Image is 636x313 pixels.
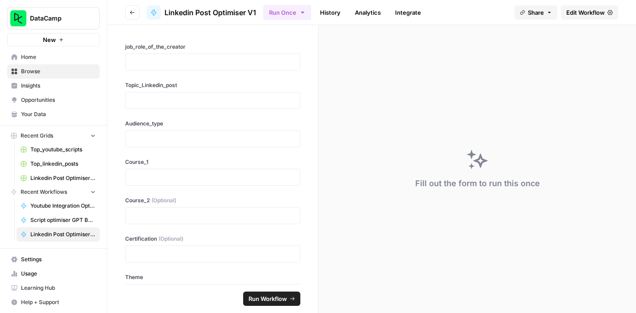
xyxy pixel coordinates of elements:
[17,213,100,227] a: Script optimiser GPT Build V2
[7,50,100,64] a: Home
[17,227,100,242] a: Linkedin Post Optimiser V1
[7,7,100,29] button: Workspace: DataCamp
[7,64,100,79] a: Browse
[125,196,300,204] label: Course_2
[7,267,100,281] a: Usage
[21,270,96,278] span: Usage
[164,7,256,18] span: Linkedin Post Optimiser V1
[21,67,96,75] span: Browse
[125,43,300,51] label: job_role_of_the_creator
[125,273,300,281] label: Theme
[528,8,544,17] span: Share
[21,82,96,90] span: Insights
[514,5,557,20] button: Share
[21,96,96,104] span: Opportunities
[7,93,100,107] a: Opportunities
[17,157,100,171] a: Top_linkedin_posts
[7,107,100,121] a: Your Data
[415,177,540,190] div: Fill out the form to run this once
[17,171,100,185] a: Linkedin Post Optimiser V1 Grid
[30,202,96,210] span: Youtube Integration Optimisation
[243,292,300,306] button: Run Workflow
[249,294,287,303] span: Run Workflow
[315,5,346,20] a: History
[17,199,100,213] a: Youtube Integration Optimisation
[21,110,96,118] span: Your Data
[7,129,100,142] button: Recent Grids
[30,146,96,154] span: Top_youtube_scripts
[152,196,176,204] span: (Optional)
[21,298,96,306] span: Help + Support
[21,284,96,292] span: Learning Hub
[263,5,311,20] button: Run Once
[7,252,100,267] a: Settings
[125,158,300,166] label: Course_1
[125,235,300,243] label: Certification
[30,230,96,238] span: Linkedin Post Optimiser V1
[566,8,605,17] span: Edit Workflow
[30,174,96,182] span: Linkedin Post Optimiser V1 Grid
[7,281,100,295] a: Learning Hub
[21,132,53,140] span: Recent Grids
[43,35,56,44] span: New
[30,160,96,168] span: Top_linkedin_posts
[7,295,100,309] button: Help + Support
[390,5,426,20] a: Integrate
[17,142,100,157] a: Top_youtube_scripts
[147,5,256,20] a: Linkedin Post Optimiser V1
[350,5,386,20] a: Analytics
[561,5,618,20] a: Edit Workflow
[159,235,183,243] span: (Optional)
[125,81,300,89] label: Topic_Linkedin_post
[7,79,100,93] a: Insights
[125,120,300,128] label: Audience_type
[30,14,84,23] span: DataCamp
[21,188,67,196] span: Recent Workflows
[30,216,96,224] span: Script optimiser GPT Build V2
[21,255,96,263] span: Settings
[7,33,100,46] button: New
[7,185,100,199] button: Recent Workflows
[21,53,96,61] span: Home
[10,10,26,26] img: DataCamp Logo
